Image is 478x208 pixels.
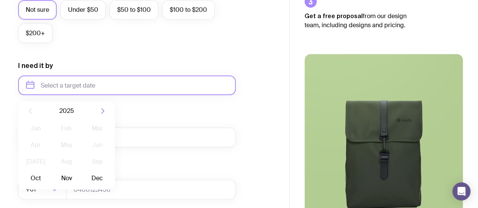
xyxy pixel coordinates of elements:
[452,182,470,200] div: Open Intercom Messenger
[305,12,363,19] strong: Get a free proposal
[53,121,80,136] button: Feb
[53,154,80,169] button: Aug
[84,121,111,136] button: Mar
[59,106,74,116] span: 2025
[53,171,80,186] button: Nov
[18,61,53,70] label: I need it by
[84,137,111,153] button: Jun
[26,180,37,199] span: +61
[305,11,418,30] p: from our design team, including designs and pricing.
[66,180,236,199] input: 0400123456
[18,75,236,95] input: Select a target date
[22,154,50,169] button: [DATE]
[22,121,50,136] button: Jan
[84,171,111,186] button: Dec
[18,23,53,43] label: $200+
[37,180,49,199] input: Search for option
[22,137,50,153] button: Apr
[22,171,50,186] button: Oct
[18,180,67,199] div: Search for option
[84,154,111,169] button: Sep
[18,128,236,147] input: you@email.com
[53,137,80,153] button: May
